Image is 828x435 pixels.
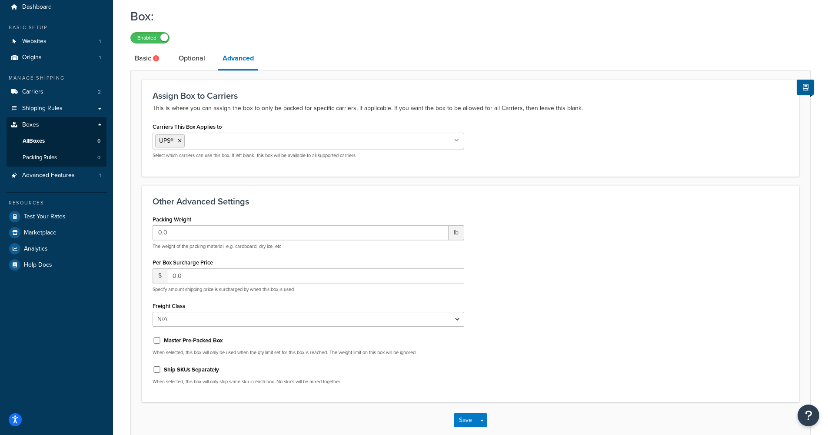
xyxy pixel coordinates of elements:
[22,105,63,112] span: Shipping Rules
[798,405,819,426] button: Open Resource Center
[153,243,464,250] p: The weight of the packing material, e.g. cardboard, dry ice, etc
[7,117,106,167] li: Boxes
[7,84,106,100] a: Carriers2
[24,229,57,237] span: Marketplace
[7,167,106,184] li: Advanced Features
[131,33,169,43] label: Enabled
[98,88,101,96] span: 2
[153,268,167,283] span: $
[7,209,106,224] a: Test Your Rates
[97,154,100,161] span: 0
[23,137,45,145] span: All Boxes
[7,167,106,184] a: Advanced Features1
[159,136,173,145] span: UPS®
[7,50,106,66] li: Origins
[24,261,52,269] span: Help Docs
[97,137,100,145] span: 0
[7,133,106,149] a: AllBoxes0
[22,121,39,129] span: Boxes
[7,225,106,241] a: Marketplace
[7,150,106,166] li: Packing Rules
[164,366,219,374] label: Ship SKUs Separately
[153,303,185,309] label: Freight Class
[454,413,477,427] button: Save
[7,24,106,31] div: Basic Setup
[99,172,101,179] span: 1
[130,48,166,69] a: Basic
[22,172,75,179] span: Advanced Features
[22,38,47,45] span: Websites
[449,225,464,240] span: lb
[7,199,106,207] div: Resources
[218,48,258,70] a: Advanced
[153,286,464,293] p: Specify amount shipping price is surcharged by when this box is used
[23,154,57,161] span: Packing Rules
[7,100,106,117] a: Shipping Rules
[164,337,223,345] label: Master Pre-Packed Box
[797,80,814,95] button: Show Help Docs
[153,197,788,206] h3: Other Advanced Settings
[7,150,106,166] a: Packing Rules0
[153,259,213,266] label: Per Box Surcharge Price
[7,117,106,133] a: Boxes
[24,213,66,221] span: Test Your Rates
[130,8,800,25] h1: Box:
[153,216,191,223] label: Packing Weight
[7,33,106,50] li: Websites
[7,84,106,100] li: Carriers
[22,88,43,96] span: Carriers
[99,54,101,61] span: 1
[7,257,106,273] a: Help Docs
[153,91,788,100] h3: Assign Box to Carriers
[22,54,42,61] span: Origins
[7,241,106,257] a: Analytics
[24,245,48,253] span: Analytics
[7,74,106,82] div: Manage Shipping
[174,48,209,69] a: Optional
[153,103,788,114] p: This is where you can assign the box to only be packed for specific carriers, if applicable. If y...
[153,378,464,385] p: When selected, this box will only ship same sku in each box. No sku's will be mixed together.
[7,33,106,50] a: Websites1
[99,38,101,45] span: 1
[153,152,464,159] p: Select which carriers can use this box. If left blank, this box will be available to all supporte...
[7,50,106,66] a: Origins1
[153,349,464,356] p: When selected, this box will only be used when the qty limit set for this box is reached. The wei...
[153,124,222,130] label: Carriers This Box Applies to
[22,3,52,11] span: Dashboard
